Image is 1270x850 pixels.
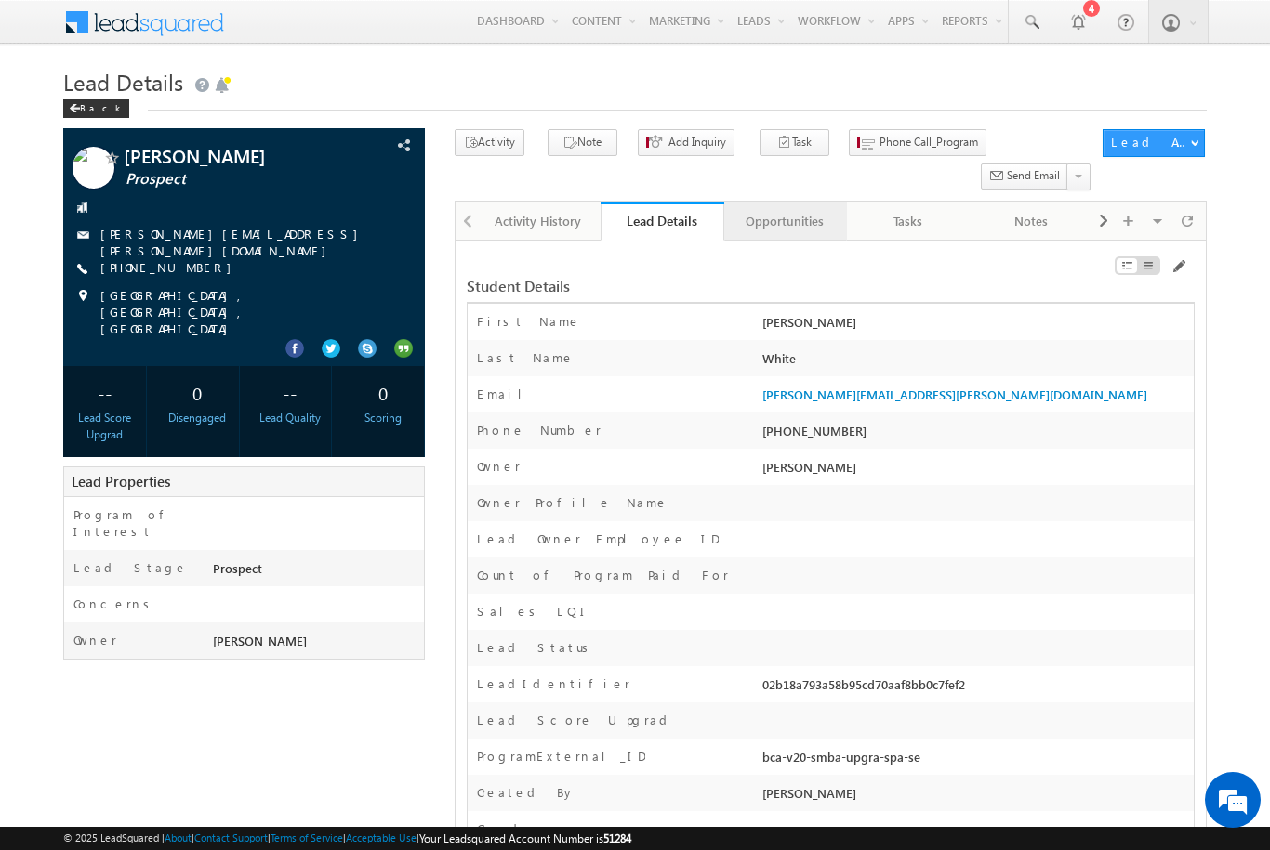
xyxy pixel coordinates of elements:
div: [PHONE_NUMBER] [758,422,1194,448]
div: Chat with us now [97,98,312,122]
div: 0 [161,375,234,410]
div: Lead Details [615,212,709,229]
label: Sales LQI [477,603,590,620]
button: Add Inquiry [638,129,734,156]
span: Send Email [1007,167,1060,184]
div: [PERSON_NAME] [758,313,1194,339]
label: Gender [477,820,541,837]
label: ProgramExternal_ID [477,748,645,765]
a: Terms of Service [271,831,343,843]
button: Note [548,129,617,156]
div: Notes [985,210,1076,232]
div: Back [63,99,129,118]
div: Minimize live chat window [305,9,350,54]
label: Lead Status [477,639,595,656]
div: bca-v20-smba-upgra-spa-se [758,748,1194,774]
div: -- [68,375,141,410]
span: Your Leadsquared Account Number is [419,831,631,845]
span: Prospect [126,170,349,189]
button: Task [760,129,829,156]
div: Lead Score Upgrad [68,410,141,443]
a: Back [63,98,139,114]
img: Profile photo [73,147,114,195]
div: 0 [346,375,419,410]
div: Lead Actions [1111,134,1190,150]
a: About [165,831,192,843]
div: Activity History [493,210,584,232]
div: White [758,349,1194,375]
a: Opportunities [724,202,847,241]
button: Activity [455,129,524,156]
label: Owner [477,458,521,475]
button: Send Email [981,163,1068,190]
span: [GEOGRAPHIC_DATA], [GEOGRAPHIC_DATA], [GEOGRAPHIC_DATA] [100,287,391,337]
label: Last Name [477,349,575,366]
div: Opportunities [739,210,830,232]
label: LeadIdentifier [477,675,630,692]
div: Tasks [862,210,953,232]
img: d_60004797649_company_0_60004797649 [32,98,78,122]
a: Notes [970,202,1092,241]
label: Lead Owner Employee ID [477,530,719,547]
span: Phone Call_Program [880,134,978,150]
span: [PERSON_NAME] [762,459,856,475]
label: Count of Program Paid For [477,567,729,583]
label: Owner [73,632,117,648]
label: Program of Interest [73,506,194,540]
div: -- [254,375,327,410]
label: Created By [477,784,575,801]
a: Lead Details [601,202,723,241]
span: [PHONE_NUMBER] [100,259,241,278]
label: Lead Stage [73,559,188,576]
div: Prospect [208,559,424,585]
span: [PERSON_NAME] [124,147,347,165]
span: 51284 [603,831,631,845]
button: Lead Actions [1103,129,1205,157]
span: © 2025 LeadSquared | | | | | [63,830,631,847]
div: 02b18a793a58b95cd70aaf8bb0c7fef2 [758,675,1194,701]
span: [PERSON_NAME] [213,633,307,648]
span: Lead Properties [72,472,170,490]
label: Email [477,386,536,402]
label: Concerns [73,595,156,612]
a: Contact Support [194,831,268,843]
span: Add Inquiry [668,134,726,150]
div: Scoring [346,410,419,426]
a: Activity History [478,202,601,241]
a: Tasks [847,202,970,241]
div: [PERSON_NAME] [758,784,1194,810]
label: Lead Score Upgrad [477,712,674,728]
div: Disengaged [161,410,234,426]
button: Phone Call_Program [849,129,986,156]
div: Student Details [467,278,946,294]
label: Owner Profile Name [477,494,668,511]
span: Lead Details [63,67,183,97]
a: [PERSON_NAME][EMAIL_ADDRESS][PERSON_NAME][DOMAIN_NAME] [762,386,1147,402]
div: Lead Quality [254,410,327,426]
textarea: Type your message and hit 'Enter' [24,172,339,556]
a: Acceptable Use [346,831,417,843]
a: [PERSON_NAME][EMAIL_ADDRESS][PERSON_NAME][DOMAIN_NAME] [100,226,367,258]
label: Phone Number [477,422,602,438]
em: Start Chat [253,572,337,597]
label: First Name [477,313,581,330]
